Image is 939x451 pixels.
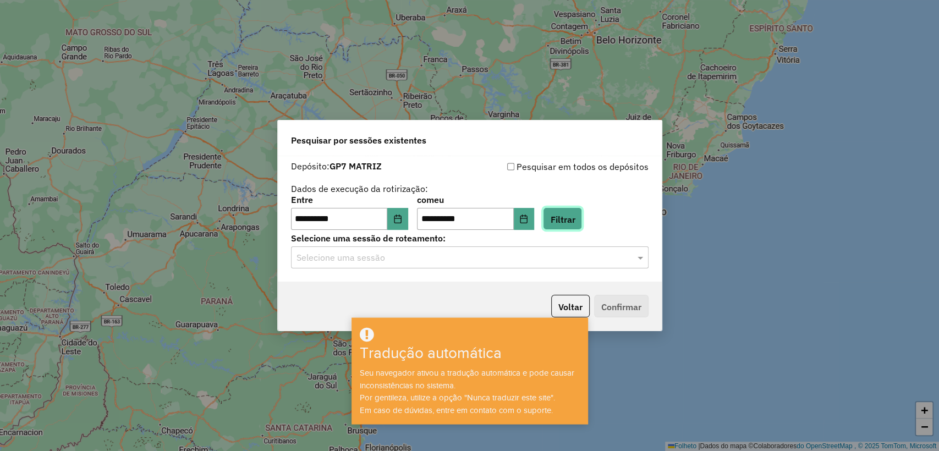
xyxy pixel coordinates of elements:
[517,161,649,172] font: Pesquisar em todos os depósitos
[550,214,575,225] font: Filtrar
[543,207,582,230] button: Filtrar
[360,405,553,414] font: Em caso de dúvidas, entre em contato com o suporte.
[360,368,574,389] font: Seu navegador ativou a tradução automática e pode causar inconsistências no sistema.
[291,194,313,205] font: Entre
[291,161,330,172] font: Depósito:
[360,393,555,402] font: Por gentileza, utilize a opção "Nunca traduzir este site".
[291,233,446,244] font: Selecione uma sessão de roteamento:
[330,161,382,172] font: GP7 MATRIZ
[291,135,426,146] font: Pesquisar por sessões existentes
[360,344,502,361] font: Tradução automática
[514,208,535,230] button: Escolha a data
[417,194,444,205] font: comeu
[551,295,590,317] button: Voltar
[291,183,428,194] font: Dados de execução da rotirização:
[387,208,408,230] button: Escolha a data
[558,301,583,312] font: Voltar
